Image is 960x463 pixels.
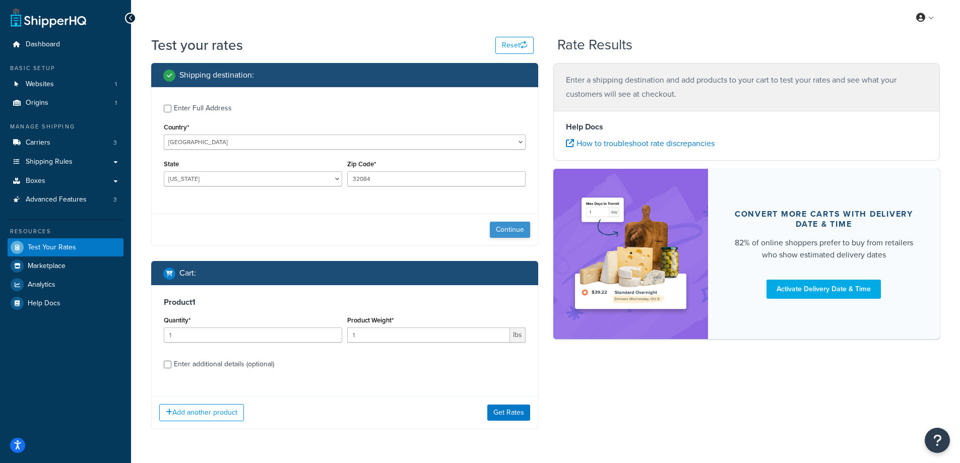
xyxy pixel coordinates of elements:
label: Country* [164,123,189,131]
li: Websites [8,75,123,94]
li: Carriers [8,134,123,152]
a: Activate Delivery Date & Time [766,280,881,299]
span: Analytics [28,281,55,289]
a: Shipping Rules [8,153,123,171]
a: Test Your Rates [8,238,123,256]
a: Websites1 [8,75,123,94]
span: Websites [26,80,54,89]
a: Dashboard [8,35,123,54]
h2: Cart : [179,269,196,278]
input: Enter additional details (optional) [164,361,171,368]
span: Origins [26,99,48,107]
label: State [164,160,179,168]
div: Convert more carts with delivery date & time [732,209,916,229]
h2: Rate Results [557,37,632,53]
label: Zip Code* [347,160,376,168]
a: Advanced Features3 [8,190,123,209]
input: 0 [164,327,342,343]
div: Manage Shipping [8,122,123,131]
div: 82% of online shoppers prefer to buy from retailers who show estimated delivery dates [732,237,916,261]
li: Origins [8,94,123,112]
p: Enter a shipping destination and add products to your cart to test your rates and see what your c... [566,73,928,101]
a: Carriers3 [8,134,123,152]
span: 3 [113,139,117,147]
a: Help Docs [8,294,123,312]
button: Add another product [159,404,244,421]
button: Get Rates [487,405,530,421]
span: Advanced Features [26,195,87,204]
span: Shipping Rules [26,158,73,166]
label: Quantity* [164,316,190,324]
span: Carriers [26,139,50,147]
h3: Product 1 [164,297,526,307]
div: Enter Full Address [174,101,232,115]
button: Continue [490,222,530,238]
span: Help Docs [28,299,60,308]
span: 3 [113,195,117,204]
img: feature-image-ddt-36eae7f7280da8017bfb280eaccd9c446f90b1fe08728e4019434db127062ab4.png [568,184,693,324]
h1: Test your rates [151,35,243,55]
a: Origins1 [8,94,123,112]
li: Advanced Features [8,190,123,209]
span: 1 [115,99,117,107]
span: Test Your Rates [28,243,76,252]
span: lbs [510,327,526,343]
div: Resources [8,227,123,236]
a: Analytics [8,276,123,294]
div: Basic Setup [8,64,123,73]
h2: Shipping destination : [179,71,254,80]
input: 0.00 [347,327,510,343]
button: Reset [495,37,534,54]
input: Enter Full Address [164,105,171,112]
span: 1 [115,80,117,89]
label: Product Weight* [347,316,394,324]
a: Marketplace [8,257,123,275]
div: Enter additional details (optional) [174,357,274,371]
a: Boxes [8,172,123,190]
h4: Help Docs [566,121,928,133]
span: Marketplace [28,262,66,271]
span: Boxes [26,177,45,185]
a: How to troubleshoot rate discrepancies [566,138,715,149]
button: Open Resource Center [925,428,950,453]
span: Dashboard [26,40,60,49]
